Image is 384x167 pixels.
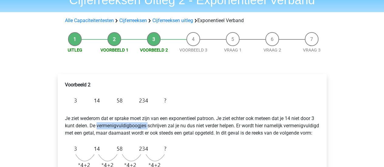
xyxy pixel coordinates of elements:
[303,48,321,52] a: Vraag 3
[65,108,319,137] p: Je ziet wederom dat er sprake moet zijn van een exponentieel patroon. Je ziet echter ook meteen d...
[263,48,281,52] a: Vraag 2
[63,17,322,24] div: Exponentieel Verband
[65,18,114,23] a: Alle Capaciteitentesten
[119,18,147,23] a: Cijferreeksen
[100,48,128,52] a: Voorbeeld 1
[152,18,193,23] a: Cijferreeksen uitleg
[68,48,82,52] a: Uitleg
[65,93,169,108] img: Exponential_Example_2_1.png
[65,82,90,88] b: Voorbeeld 2
[224,48,242,52] a: Vraag 1
[140,48,168,52] a: Voorbeeld 2
[179,48,207,52] a: Voorbeeld 3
